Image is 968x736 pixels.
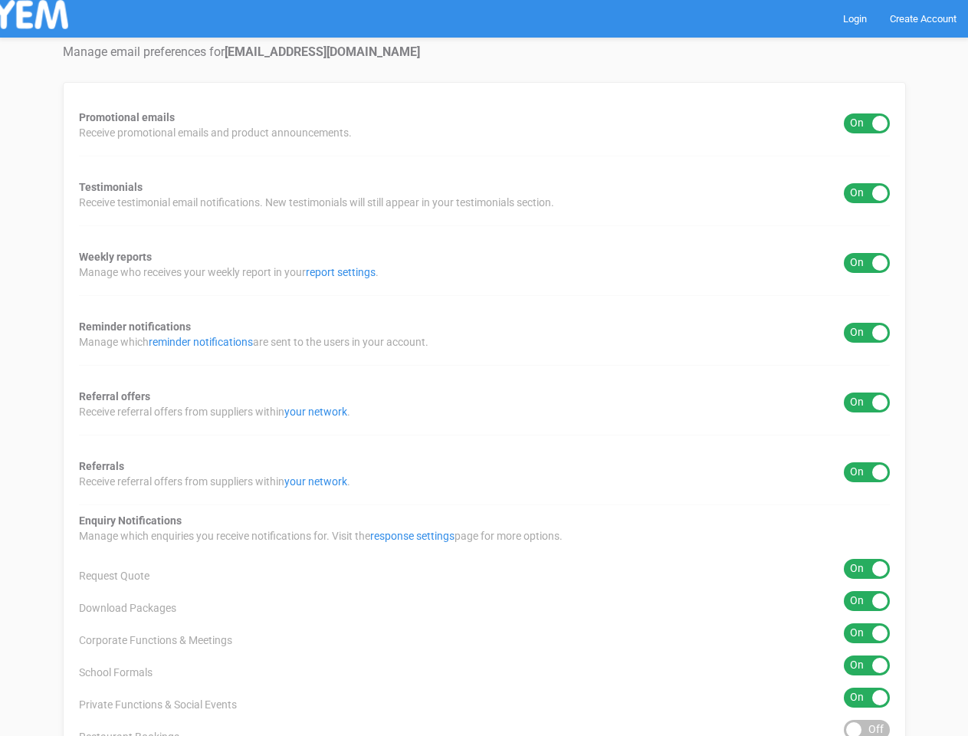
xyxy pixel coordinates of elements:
span: Corporate Functions & Meetings [79,632,232,648]
span: Request Quote [79,568,149,583]
a: response settings [370,530,454,542]
strong: Reminder notifications [79,320,191,333]
strong: Referral offers [79,390,150,402]
span: Receive promotional emails and product announcements. [79,125,352,140]
a: your network [284,475,347,488]
strong: Promotional emails [79,111,175,123]
span: Manage who receives your weekly report in your . [79,264,379,280]
span: Manage which enquiries you receive notifications for. Visit the page for more options. [79,528,563,544]
span: Receive referral offers from suppliers within . [79,474,350,489]
span: Private Functions & Social Events [79,697,237,712]
span: Manage which are sent to the users in your account. [79,334,428,350]
strong: Enquiry Notifications [79,514,182,527]
span: School Formals [79,665,153,680]
a: your network [284,406,347,418]
a: report settings [306,266,376,278]
strong: [EMAIL_ADDRESS][DOMAIN_NAME] [225,44,420,59]
span: Receive testimonial email notifications. New testimonials will still appear in your testimonials ... [79,195,554,210]
span: Receive referral offers from suppliers within . [79,404,350,419]
a: reminder notifications [149,336,253,348]
strong: Weekly reports [79,251,152,263]
strong: Testimonials [79,181,143,193]
strong: Referrals [79,460,124,472]
h4: Manage email preferences for [63,45,906,59]
span: Download Packages [79,600,176,616]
